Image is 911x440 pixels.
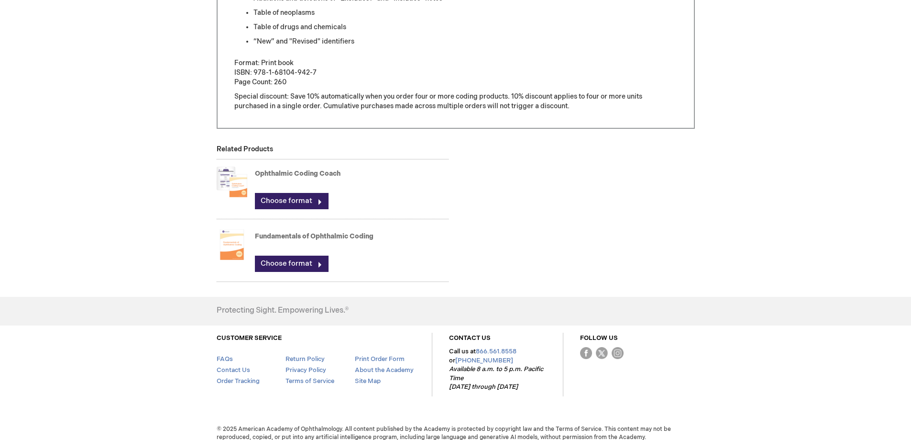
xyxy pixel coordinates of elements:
[285,366,326,374] a: Privacy Policy
[476,348,516,355] a: 866.561.8558
[253,8,677,18] li: Table of neoplasms
[253,37,677,46] li: “New” and "Revised" identifiers
[355,355,405,363] a: Print Order Form
[217,366,250,374] a: Contact Us
[217,377,260,385] a: Order Tracking
[217,226,247,264] img: Fundamentals of Ophthalmic Coding
[355,366,414,374] a: About the Academy
[234,92,677,111] p: Special discount: Save 10% automatically when you order four or more coding products. 10% discoun...
[580,347,592,359] img: Facebook
[255,193,329,209] a: Choose format
[612,347,624,359] img: instagram
[255,256,329,272] a: Choose format
[255,232,373,240] a: Fundamentals of Ophthalmic Coding
[455,357,513,364] a: [PHONE_NUMBER]
[217,306,349,315] h4: Protecting Sight. Empowering Lives.®
[217,163,247,201] img: Ophthalmic Coding Coach
[253,23,677,32] li: Table of drugs and chemicals
[217,145,273,153] strong: Related Products
[596,347,608,359] img: Twitter
[217,355,233,363] a: FAQs
[449,334,491,342] a: CONTACT US
[234,58,677,87] p: Format: Print book ISBN: 978-1-68104-942-7 Page Count: 260
[580,334,618,342] a: FOLLOW US
[355,377,381,385] a: Site Map
[449,347,546,392] p: Call us at or
[449,365,543,391] em: Available 8 a.m. to 5 p.m. Pacific Time [DATE] through [DATE]
[217,334,282,342] a: CUSTOMER SERVICE
[285,355,325,363] a: Return Policy
[285,377,334,385] a: Terms of Service
[255,169,340,178] a: Ophthalmic Coding Coach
